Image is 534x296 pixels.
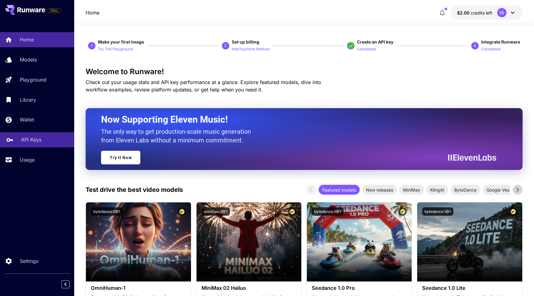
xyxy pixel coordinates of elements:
span: Check out your usage stats and API key performance at a glance. Explore featured models, dive int... [86,79,321,93]
h3: OmniHuman‑1 [91,285,186,291]
h2: Now Supporting Eleven Music! [101,114,492,125]
div: Google Veo [483,185,513,195]
span: KlingAI [426,187,448,193]
button: minimax:3@1 [201,207,230,216]
span: Create an API key [357,39,393,44]
div: SB [497,8,506,17]
span: Make your first image [98,39,144,44]
a: Home [86,9,100,16]
p: 1 [91,43,93,49]
p: Wallet [20,116,34,123]
h3: Welcome to Runware! [86,67,523,76]
span: TRIAL [48,8,61,13]
div: New releases [362,185,397,195]
p: Playground [20,76,46,83]
p: 4 [474,43,476,49]
p: Add Payment Method [232,46,269,52]
p: The only way to get production-scale music generation from Eleven Labs without a minimum commitment. [101,127,256,145]
img: alt [417,202,522,281]
p: API Keys [21,136,41,143]
span: credits left [471,10,492,15]
nav: breadcrumb [86,9,100,16]
img: alt [86,202,191,281]
button: Certified Model – Vetted for best performance and includes a commercial license. [509,207,517,216]
img: alt [197,202,301,281]
p: Try The Playground [98,46,133,52]
p: Library [20,96,36,104]
span: Featured models [319,187,360,193]
span: Add your payment card to enable full platform functionality. [48,7,61,14]
p: Home [20,36,34,43]
span: ByteDance [451,187,480,193]
a: Try It Now [101,151,140,164]
p: Completed [481,46,500,52]
h3: Seedance 1.0 Pro [312,285,407,291]
button: bytedance:2@1 [312,207,344,216]
p: Models [20,56,37,63]
button: bytedance:5@1 [91,207,123,216]
span: Set up billing [232,39,259,44]
button: bytedance:1@1 [422,207,453,216]
div: Featured models [319,185,360,195]
h3: MiniMax 02 Hailuo [201,285,296,291]
div: KlingAI [426,185,448,195]
p: Test drive the best video models [86,185,183,194]
span: Integrate Runware [481,39,520,44]
button: Try The Playground [98,45,133,53]
button: Certified Model – Vetted for best performance and includes a commercial license. [178,207,186,216]
span: MiniMax [399,187,424,193]
button: Completed [357,45,376,53]
div: $2.00 [457,10,492,16]
button: Certified Model – Vetted for best performance and includes a commercial license. [398,207,407,216]
img: alt [307,202,412,281]
span: New releases [362,187,397,193]
h3: Seedance 1.0 Lite [422,285,517,291]
p: 2 [224,43,227,49]
p: Completed [357,46,376,52]
p: Settings [20,257,38,265]
div: ByteDance [451,185,480,195]
div: Collapse sidebar [66,279,74,290]
button: Completed [481,45,500,53]
span: Google Veo [483,187,513,193]
p: Usage [20,156,35,163]
div: MiniMax [399,185,424,195]
button: Add Payment Method [232,45,269,53]
button: $2.00SB [451,6,523,20]
button: Collapse sidebar [61,280,70,288]
span: $2.00 [457,10,471,15]
button: Certified Model – Vetted for best performance and includes a commercial license. [288,207,296,216]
